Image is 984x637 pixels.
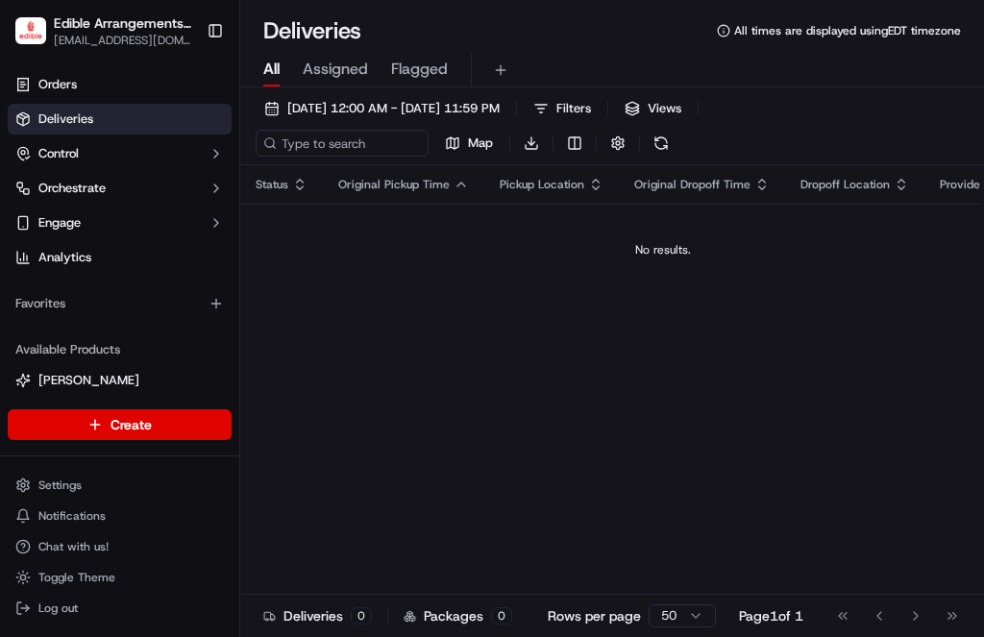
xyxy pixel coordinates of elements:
[8,533,232,560] button: Chat with us!
[256,130,429,157] input: Type to search
[491,607,512,625] div: 0
[800,177,890,192] span: Dropoff Location
[8,472,232,499] button: Settings
[38,214,81,232] span: Engage
[256,95,508,122] button: [DATE] 12:00 AM - [DATE] 11:59 PM
[8,409,232,440] button: Create
[8,502,232,529] button: Notifications
[8,8,199,54] button: Edible Arrangements - Melbourne, FLEdible Arrangements - [GEOGRAPHIC_DATA], [GEOGRAPHIC_DATA][EMA...
[8,242,232,273] a: Analytics
[8,104,232,135] a: Deliveries
[38,508,106,524] span: Notifications
[648,100,681,117] span: Views
[256,177,288,192] span: Status
[54,13,191,33] button: Edible Arrangements - [GEOGRAPHIC_DATA], [GEOGRAPHIC_DATA]
[548,606,641,625] p: Rows per page
[556,100,591,117] span: Filters
[38,372,139,389] span: [PERSON_NAME]
[8,288,232,319] div: Favorites
[8,365,232,396] button: [PERSON_NAME]
[404,606,512,625] div: Packages
[391,58,448,81] span: Flagged
[648,130,675,157] button: Refresh
[8,334,232,365] div: Available Products
[15,17,46,45] img: Edible Arrangements - Melbourne, FL
[263,15,361,46] h1: Deliveries
[38,249,91,266] span: Analytics
[38,180,106,197] span: Orchestrate
[500,177,584,192] span: Pickup Location
[8,138,232,169] button: Control
[287,100,500,117] span: [DATE] 12:00 AM - [DATE] 11:59 PM
[263,58,280,81] span: All
[525,95,600,122] button: Filters
[38,570,115,585] span: Toggle Theme
[8,595,232,622] button: Log out
[38,539,109,554] span: Chat with us!
[38,478,82,493] span: Settings
[8,208,232,238] button: Engage
[351,607,372,625] div: 0
[38,145,79,162] span: Control
[38,600,78,616] span: Log out
[468,135,493,152] span: Map
[616,95,690,122] button: Views
[8,564,232,591] button: Toggle Theme
[739,606,803,625] div: Page 1 of 1
[8,69,232,100] a: Orders
[8,173,232,204] button: Orchestrate
[436,130,502,157] button: Map
[54,33,191,48] button: [EMAIL_ADDRESS][DOMAIN_NAME]
[734,23,961,38] span: All times are displayed using EDT timezone
[303,58,368,81] span: Assigned
[634,177,750,192] span: Original Dropoff Time
[38,110,93,128] span: Deliveries
[38,76,77,93] span: Orders
[338,177,450,192] span: Original Pickup Time
[15,372,224,389] a: [PERSON_NAME]
[263,606,372,625] div: Deliveries
[111,415,152,434] span: Create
